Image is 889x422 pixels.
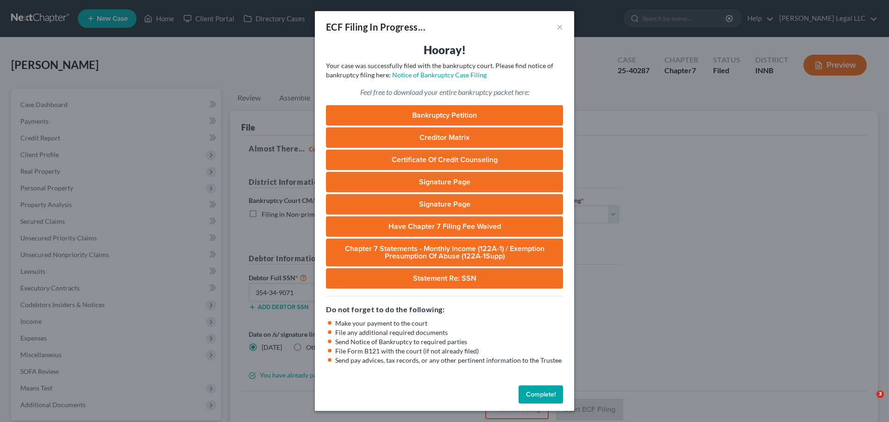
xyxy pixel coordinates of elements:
[557,21,563,32] button: ×
[326,216,563,237] a: Have Chapter 7 Filing Fee Waived
[858,391,880,413] iframe: Intercom live chat
[326,62,553,79] span: Your case was successfully filed with the bankruptcy court. Please find notice of bankruptcy fili...
[326,43,563,57] h3: Hooray!
[876,391,884,398] span: 3
[326,127,563,148] a: Creditor Matrix
[326,150,563,170] a: Certificate of Credit Counseling
[392,71,487,79] a: Notice of Bankruptcy Case Filing
[335,328,563,337] li: File any additional required documents
[335,346,563,356] li: File Form B121 with the court (if not already filed)
[326,268,563,289] a: Statement Re: SSN
[519,385,563,404] button: Complete!
[326,105,563,126] a: Bankruptcy Petition
[326,172,563,192] a: Signature Page
[326,87,563,98] p: Feel free to download your entire bankruptcy packet here:
[335,319,563,328] li: Make your payment to the court
[335,337,563,346] li: Send Notice of Bankruptcy to required parties
[326,194,563,214] a: Signature Page
[326,20,426,33] div: ECF Filing In Progress...
[326,304,563,315] h5: Do not forget to do the following:
[326,239,563,266] a: Chapter 7 Statements - Monthly Income (122A-1) / Exemption Presumption of Abuse (122A-1Supp)
[335,356,563,365] li: Send pay advices, tax records, or any other pertinent information to the Trustee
